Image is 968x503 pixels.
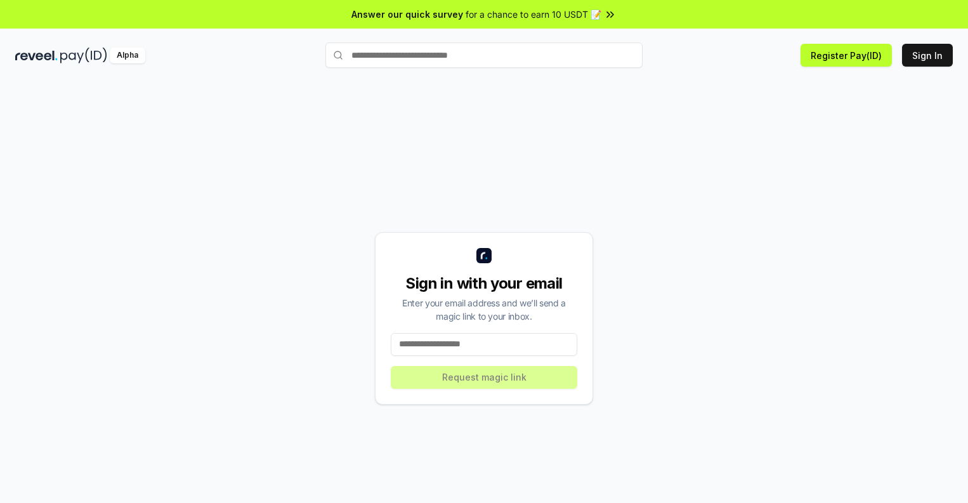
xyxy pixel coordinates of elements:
span: for a chance to earn 10 USDT 📝 [466,8,601,21]
div: Sign in with your email [391,273,577,294]
img: reveel_dark [15,48,58,63]
div: Alpha [110,48,145,63]
button: Sign In [902,44,953,67]
button: Register Pay(ID) [801,44,892,67]
div: Enter your email address and we’ll send a magic link to your inbox. [391,296,577,323]
img: logo_small [476,248,492,263]
span: Answer our quick survey [351,8,463,21]
img: pay_id [60,48,107,63]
